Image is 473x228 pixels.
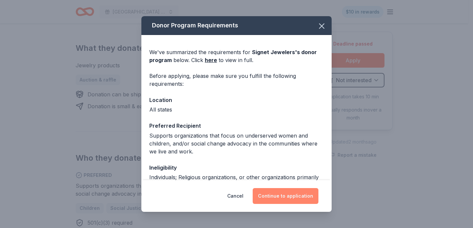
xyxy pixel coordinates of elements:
[149,163,324,172] div: Ineligibility
[149,72,324,88] div: Before applying, please make sure you fulfill the following requirements:
[149,106,324,114] div: All states
[253,188,318,204] button: Continue to application
[149,48,324,64] div: We've summarized the requirements for below. Click to view in full.
[141,16,332,35] div: Donor Program Requirements
[205,56,217,64] a: here
[149,96,324,104] div: Location
[149,173,324,221] div: Individuals; Religious organizations, or other organizations primarily promoting religious purpos...
[227,188,243,204] button: Cancel
[149,132,324,155] div: Supports organizations that focus on underserved women and children, and/or social change advocac...
[149,121,324,130] div: Preferred Recipient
